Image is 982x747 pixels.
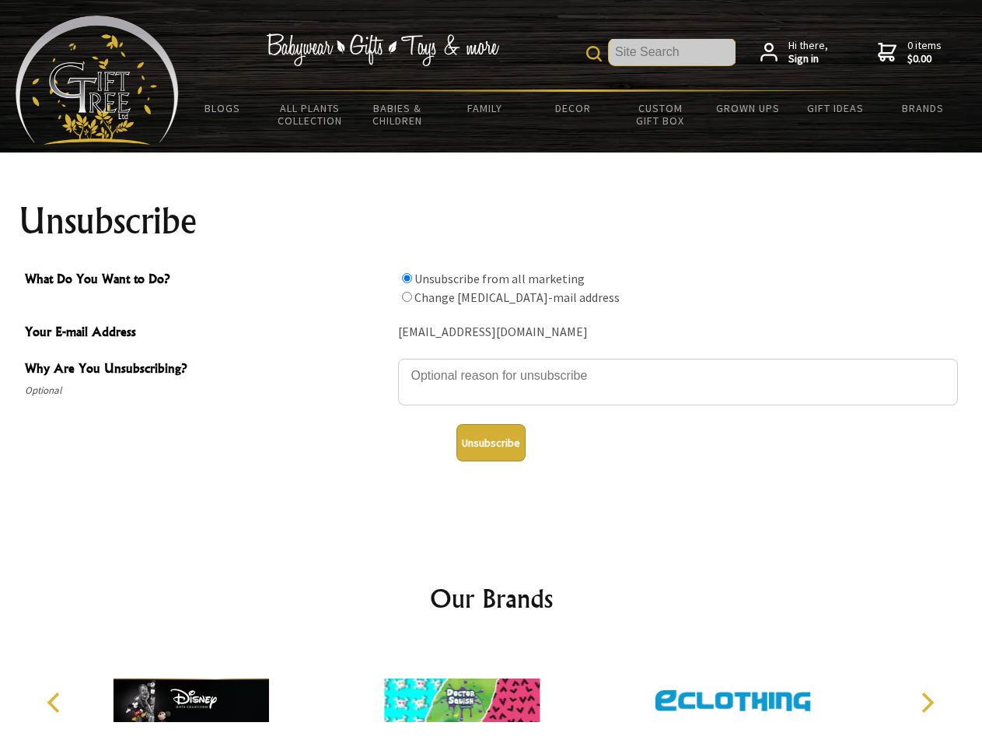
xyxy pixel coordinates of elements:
[31,580,952,617] h2: Our Brands
[25,381,390,400] span: Optional
[414,289,620,305] label: Change [MEDICAL_DATA]-mail address
[788,39,828,66] span: Hi there,
[266,33,499,66] img: Babywear - Gifts - Toys & more
[907,38,942,66] span: 0 items
[879,92,967,124] a: Brands
[354,92,442,137] a: Babies & Children
[792,92,879,124] a: Gift Ideas
[760,39,828,66] a: Hi there,Sign in
[25,269,390,292] span: What Do You Want to Do?
[586,46,602,61] img: product search
[907,52,942,66] strong: $0.00
[19,202,964,240] h1: Unsubscribe
[704,92,792,124] a: Grown Ups
[39,686,73,720] button: Previous
[402,292,412,302] input: What Do You Want to Do?
[398,321,958,345] div: [EMAIL_ADDRESS][DOMAIN_NAME]
[414,271,585,286] label: Unsubscribe from all marketing
[179,92,267,124] a: BLOGS
[402,273,412,283] input: What Do You Want to Do?
[456,424,526,461] button: Unsubscribe
[25,322,390,345] span: Your E-mail Address
[398,359,958,405] textarea: Why Are You Unsubscribing?
[25,359,390,381] span: Why Are You Unsubscribing?
[910,686,944,720] button: Next
[788,52,828,66] strong: Sign in
[442,92,529,124] a: Family
[16,16,179,145] img: Babyware - Gifts - Toys and more...
[878,39,942,66] a: 0 items$0.00
[529,92,617,124] a: Decor
[617,92,704,137] a: Custom Gift Box
[267,92,355,137] a: All Plants Collection
[609,39,736,65] input: Site Search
